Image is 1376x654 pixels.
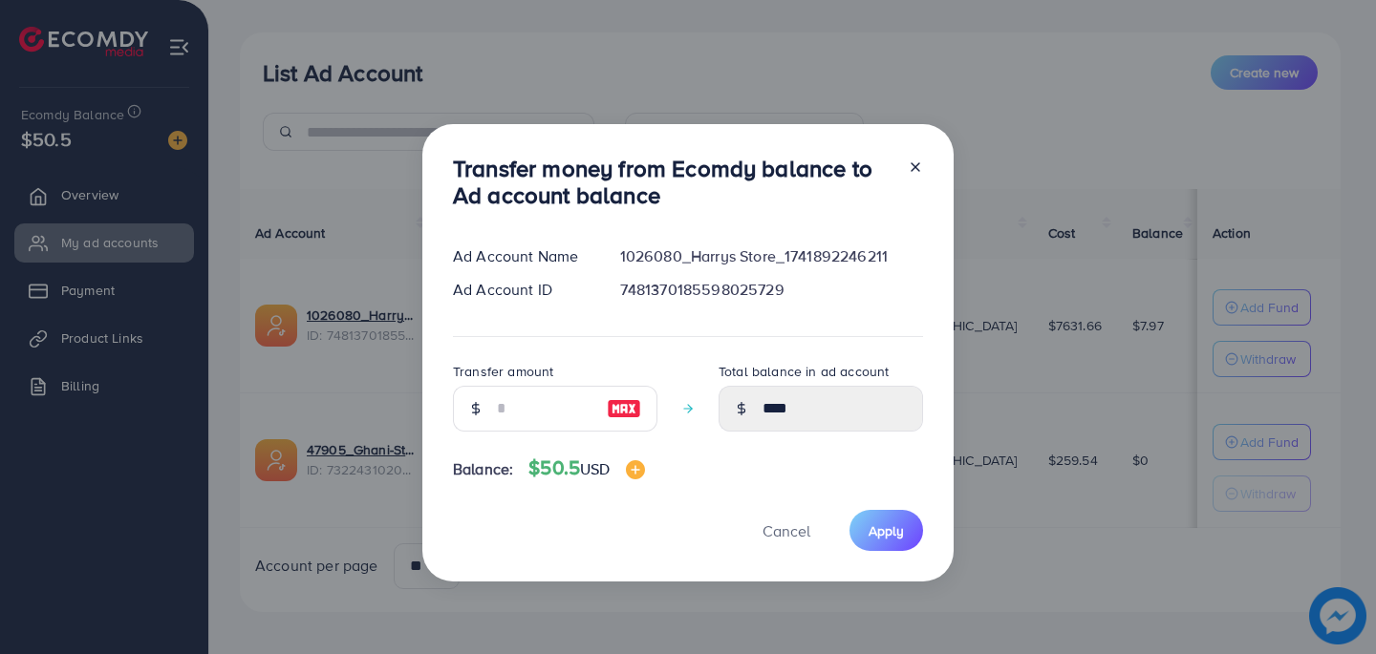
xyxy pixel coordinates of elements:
[528,456,644,480] h4: $50.5
[763,520,810,541] span: Cancel
[438,279,605,301] div: Ad Account ID
[605,279,938,301] div: 7481370185598025729
[438,245,605,267] div: Ad Account Name
[739,510,834,551] button: Cancel
[453,155,892,210] h3: Transfer money from Ecomdy balance to Ad account balance
[607,397,641,420] img: image
[605,245,938,267] div: 1026080_Harrys Store_1741892246211
[453,458,513,480] span: Balance:
[580,458,610,479] span: USD
[719,362,889,381] label: Total balance in ad account
[869,521,904,540] span: Apply
[453,362,553,381] label: Transfer amount
[849,510,923,551] button: Apply
[626,460,645,479] img: image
